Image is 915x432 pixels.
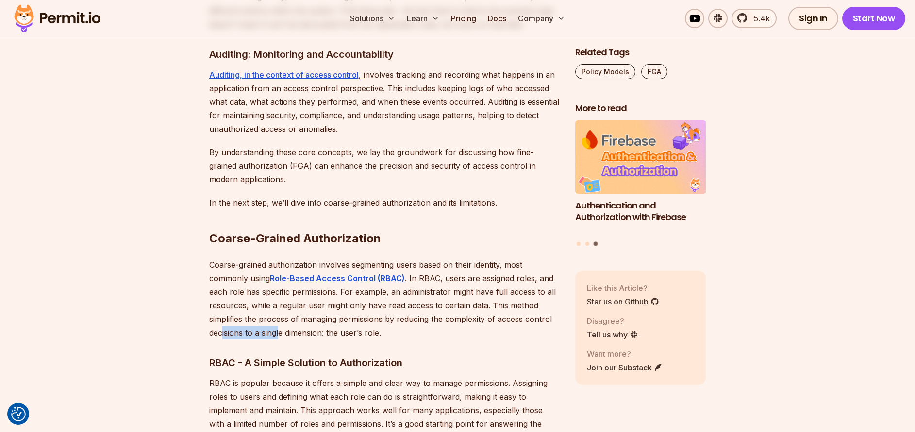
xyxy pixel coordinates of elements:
[842,7,906,30] a: Start Now
[788,7,838,30] a: Sign In
[484,9,510,28] a: Docs
[209,258,560,339] p: Coarse-grained authorization involves segmenting users based on their identity, most commonly usi...
[270,273,405,283] a: Role-Based Access Control (RBAC)
[209,192,560,246] h2: Coarse-Grained Authorization
[209,70,359,80] a: Auditing, in the context of access control
[403,9,443,28] button: Learn
[594,241,598,246] button: Go to slide 3
[641,64,667,79] a: FGA
[209,145,560,186] p: By understanding these core concepts, we lay the groundwork for discussing how fine-grained autho...
[585,241,589,245] button: Go to slide 2
[587,361,663,373] a: Join our Substack
[587,295,659,307] a: Star us on Github
[587,348,663,359] p: Want more?
[575,120,706,247] div: Posts
[577,241,581,245] button: Go to slide 1
[209,196,560,209] p: In the next step, we’ll dive into coarse-grained authorization and its limitations.
[346,9,399,28] button: Solutions
[575,120,706,194] img: Authentication and Authorization with Firebase
[11,407,26,421] button: Consent Preferences
[514,9,569,28] button: Company
[209,68,560,136] p: , involves tracking and recording what happens in an application from an access control perspecti...
[587,315,638,326] p: Disagree?
[575,120,706,236] li: 3 of 3
[209,47,560,62] h3: Auditing: Monitoring and Accountability
[447,9,480,28] a: Pricing
[575,64,635,79] a: Policy Models
[575,199,706,224] h3: Authentication and Authorization with Firebase
[10,2,105,35] img: Permit logo
[11,407,26,421] img: Revisit consent button
[587,328,638,340] a: Tell us why
[209,355,560,370] h3: RBAC - A Simple Solution to Authorization
[748,13,770,24] span: 5.4k
[587,282,659,293] p: Like this Article?
[575,102,706,114] h2: More to read
[732,9,777,28] a: 5.4k
[575,47,706,59] h2: Related Tags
